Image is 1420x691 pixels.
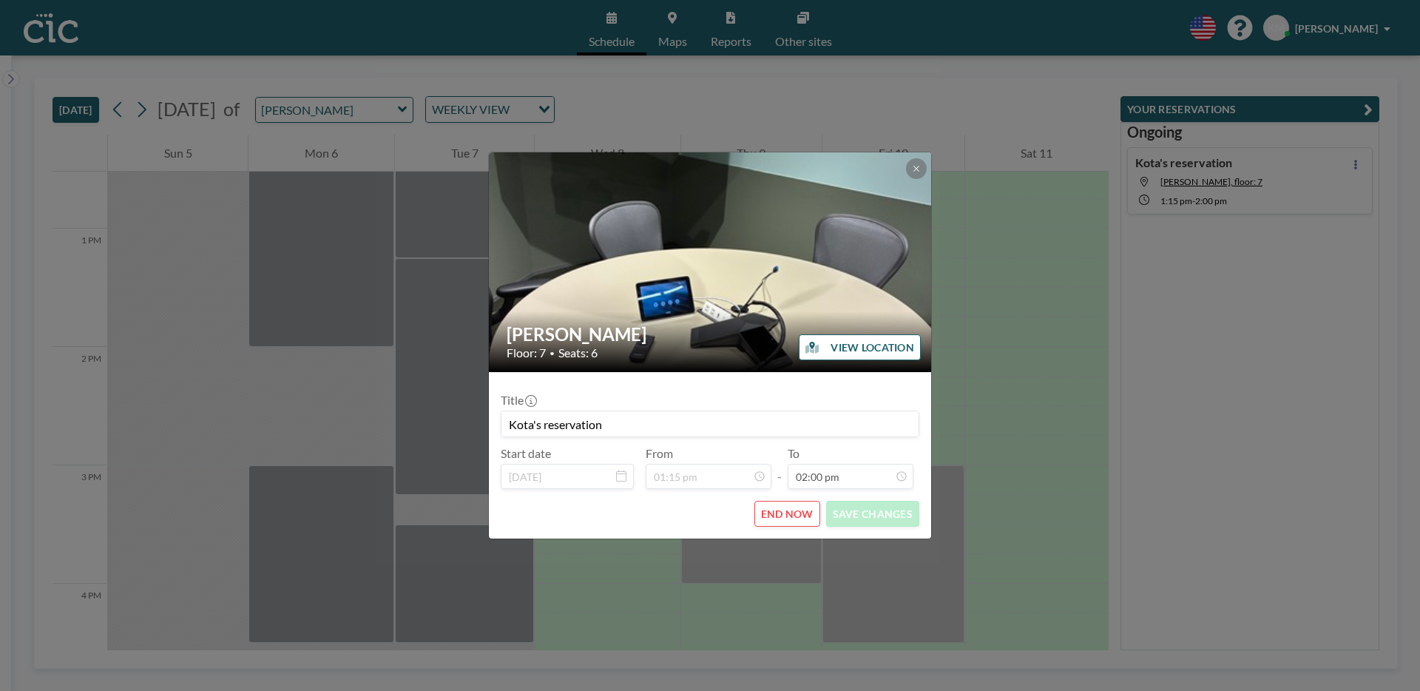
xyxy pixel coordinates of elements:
[507,345,546,360] span: Floor: 7
[501,446,551,461] label: Start date
[826,501,919,527] button: SAVE CHANGES
[501,393,535,408] label: Title
[507,323,915,345] h2: [PERSON_NAME]
[788,446,799,461] label: To
[550,348,555,359] span: •
[646,446,673,461] label: From
[558,345,598,360] span: Seats: 6
[501,411,919,436] input: (No title)
[754,501,820,527] button: END NOW
[799,334,921,360] button: VIEW LOCATION
[777,451,782,484] span: -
